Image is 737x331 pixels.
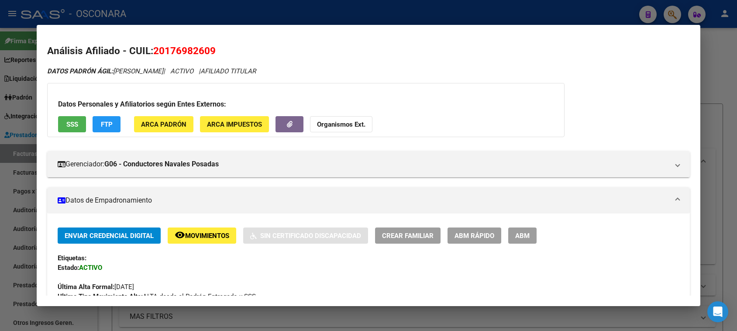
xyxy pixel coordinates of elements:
span: ARCA Padrón [141,121,186,128]
button: Crear Familiar [375,228,441,244]
button: Movimientos [168,228,236,244]
span: SSS [66,121,78,128]
strong: Última Alta Formal: [58,283,114,291]
mat-icon: remove_red_eye [175,230,185,240]
strong: Etiquetas: [58,254,86,262]
h2: Análisis Afiliado - CUIL: [47,44,689,59]
span: [DATE] [58,283,134,291]
strong: DATOS PADRÓN ÁGIL: [47,67,113,75]
button: Sin Certificado Discapacidad [243,228,368,244]
button: Enviar Credencial Digital [58,228,161,244]
button: ARCA Padrón [134,116,193,132]
span: ALTA desde el Padrón Entregado x SSS [58,293,256,300]
span: Enviar Credencial Digital [65,232,154,240]
mat-expansion-panel-header: Datos de Empadronamiento [47,187,689,214]
span: Crear Familiar [382,232,434,240]
h3: Datos Personales y Afiliatorios según Entes Externos: [58,99,554,110]
span: [PERSON_NAME] [47,67,163,75]
mat-panel-title: Datos de Empadronamiento [58,195,668,206]
i: | ACTIVO | [47,67,256,75]
span: FTP [101,121,113,128]
span: Sin Certificado Discapacidad [260,232,361,240]
span: ABM [515,232,530,240]
span: 20176982609 [153,45,216,56]
div: Open Intercom Messenger [707,301,728,322]
strong: G06 - Conductores Navales Posadas [104,159,219,169]
mat-expansion-panel-header: Gerenciador:G06 - Conductores Navales Posadas [47,151,689,177]
button: SSS [58,116,86,132]
mat-panel-title: Gerenciador: [58,159,668,169]
span: ARCA Impuestos [207,121,262,128]
strong: Organismos Ext. [317,121,365,128]
strong: ACTIVO [79,264,102,272]
span: Movimientos [185,232,229,240]
span: AFILIADO TITULAR [200,67,256,75]
strong: Ultimo Tipo Movimiento Alta: [58,293,143,300]
button: ARCA Impuestos [200,116,269,132]
button: ABM Rápido [448,228,501,244]
button: ABM [508,228,537,244]
button: Organismos Ext. [310,116,372,132]
button: FTP [93,116,121,132]
strong: Estado: [58,264,79,272]
span: ABM Rápido [455,232,494,240]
